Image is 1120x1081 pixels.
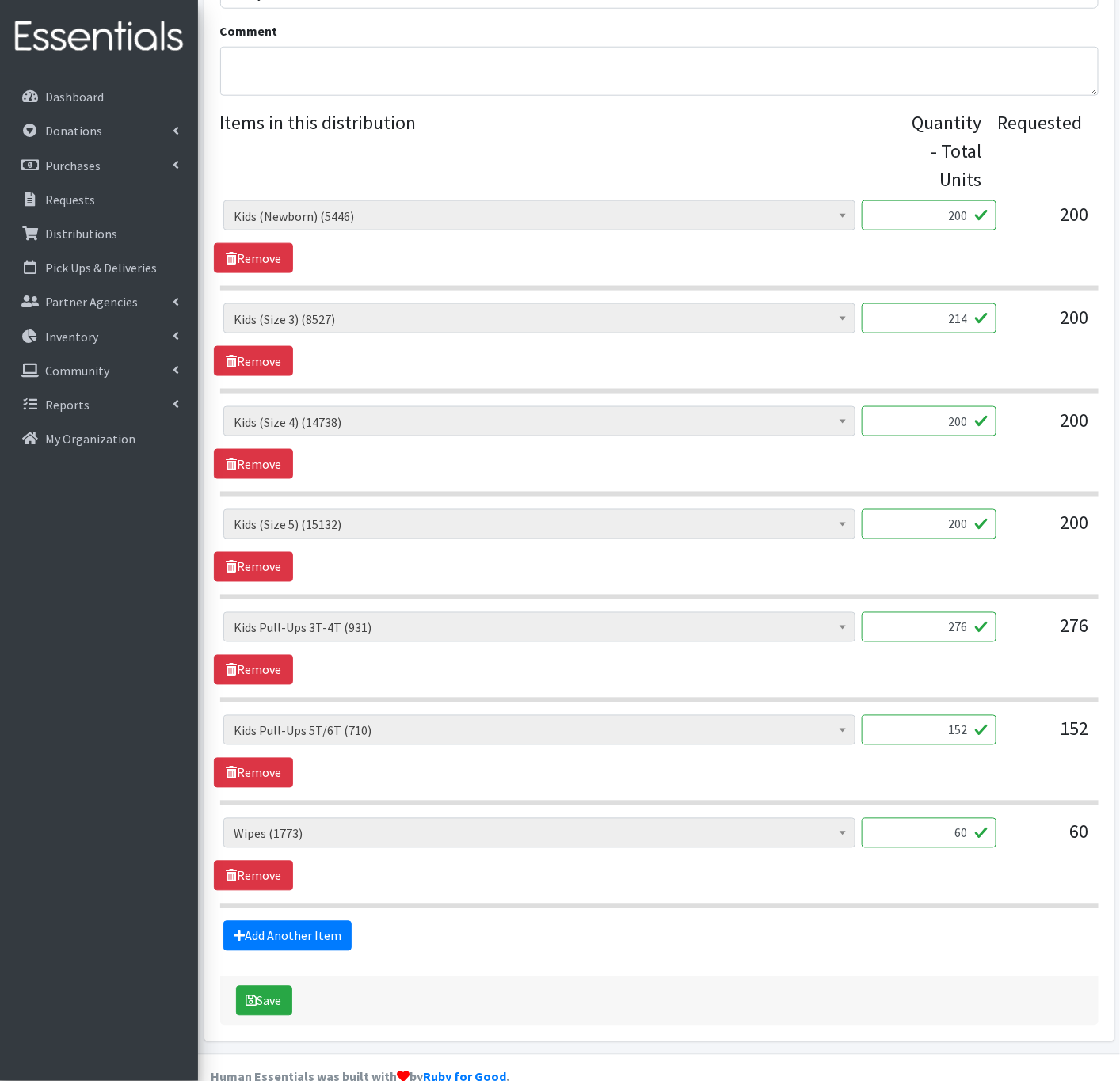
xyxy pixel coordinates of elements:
[214,552,293,582] a: Remove
[223,406,855,436] span: Kids (Size 4) (14738)
[45,329,98,344] p: Inventory
[862,612,996,642] input: Quantity
[912,108,982,194] div: Quantity - Total Units
[234,823,845,845] span: Wipes (1773)
[6,355,192,386] a: Community
[6,150,192,181] a: Purchases
[220,21,278,40] label: Comment
[45,123,102,139] p: Donations
[234,514,845,536] span: Kids (Size 5) (15132)
[234,617,845,639] span: Kids Pull-Ups 3T-4T (931)
[45,89,104,105] p: Dashboard
[214,861,293,891] a: Remove
[234,411,845,433] span: Kids (Size 4) (14738)
[6,321,192,352] a: Inventory
[45,192,95,207] p: Requests
[223,612,855,642] span: Kids Pull-Ups 3T-4T (931)
[223,509,855,539] span: Kids (Size 5) (15132)
[214,243,293,273] a: Remove
[6,184,192,215] a: Requests
[214,758,293,788] a: Remove
[214,346,293,376] a: Remove
[6,115,192,147] a: Donations
[6,286,192,318] a: Partner Agencies
[45,226,117,242] p: Distributions
[862,818,996,848] input: Quantity
[862,509,996,539] input: Quantity
[6,252,192,284] a: Pick Ups & Deliveries
[45,397,90,413] p: Reports
[220,108,912,188] legend: Items in this distribution
[223,921,352,951] a: Add Another Item
[223,715,855,745] span: Kids Pull-Ups 5T/6T (710)
[6,389,192,421] a: Reports
[1009,406,1088,449] div: 200
[45,294,138,310] p: Partner Agencies
[234,720,845,742] span: Kids Pull-Ups 5T/6T (710)
[1009,303,1088,346] div: 200
[236,986,292,1016] button: Save
[862,406,996,436] input: Quantity
[1009,818,1088,861] div: 60
[45,158,101,173] p: Purchases
[998,108,1083,194] div: Requested
[6,81,192,112] a: Dashboard
[1009,612,1088,655] div: 276
[1009,509,1088,552] div: 200
[234,308,845,330] span: Kids (Size 3) (8527)
[862,715,996,745] input: Quantity
[6,423,192,455] a: My Organization
[223,818,855,848] span: Wipes (1773)
[1009,715,1088,758] div: 152
[214,449,293,479] a: Remove
[862,303,996,333] input: Quantity
[45,260,157,276] p: Pick Ups & Deliveries
[234,205,845,227] span: Kids (Newborn) (5446)
[214,655,293,685] a: Remove
[6,218,192,249] a: Distributions
[1009,200,1088,243] div: 200
[45,363,109,379] p: Community
[223,200,855,230] span: Kids (Newborn) (5446)
[6,10,192,63] img: HumanEssentials
[45,431,135,447] p: My Organization
[223,303,855,333] span: Kids (Size 3) (8527)
[862,200,996,230] input: Quantity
